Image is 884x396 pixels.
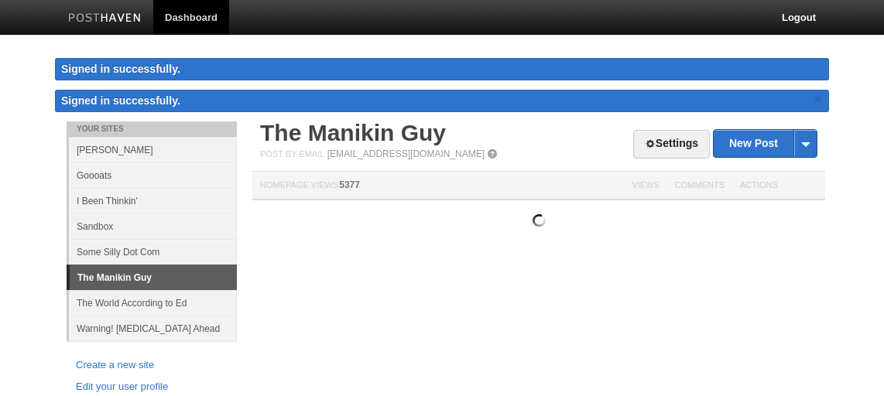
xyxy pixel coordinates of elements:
a: The Manikin Guy [70,265,237,290]
a: New Post [714,130,817,157]
span: Post by Email [260,149,324,159]
a: [PERSON_NAME] [69,137,237,162]
span: 5377 [339,179,360,190]
li: Your Sites [67,121,237,137]
a: Edit your user profile [76,379,228,395]
a: The World According to Ed [69,290,237,316]
a: Sandbox [69,213,237,239]
a: [EMAIL_ADDRESS][DOMAIN_NAME] [327,148,485,159]
a: The Manikin Guy [260,120,446,145]
th: Homepage Views [252,172,624,200]
a: Goooats [69,162,237,188]
img: Posthaven-bar [68,13,142,25]
a: I Been Thinkin' [69,188,237,213]
a: Warning! [MEDICAL_DATA] Ahead [69,316,237,341]
th: Views [624,172,666,200]
th: Comments [667,172,732,200]
th: Actions [732,172,825,200]
a: × [811,90,825,109]
span: Signed in successfully. [61,94,180,107]
img: loading.gif [533,214,546,227]
a: Create a new site [76,357,228,374]
a: Settings [633,130,710,159]
a: Some Silly Dot Com [69,239,237,265]
div: Signed in successfully. [55,58,829,80]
